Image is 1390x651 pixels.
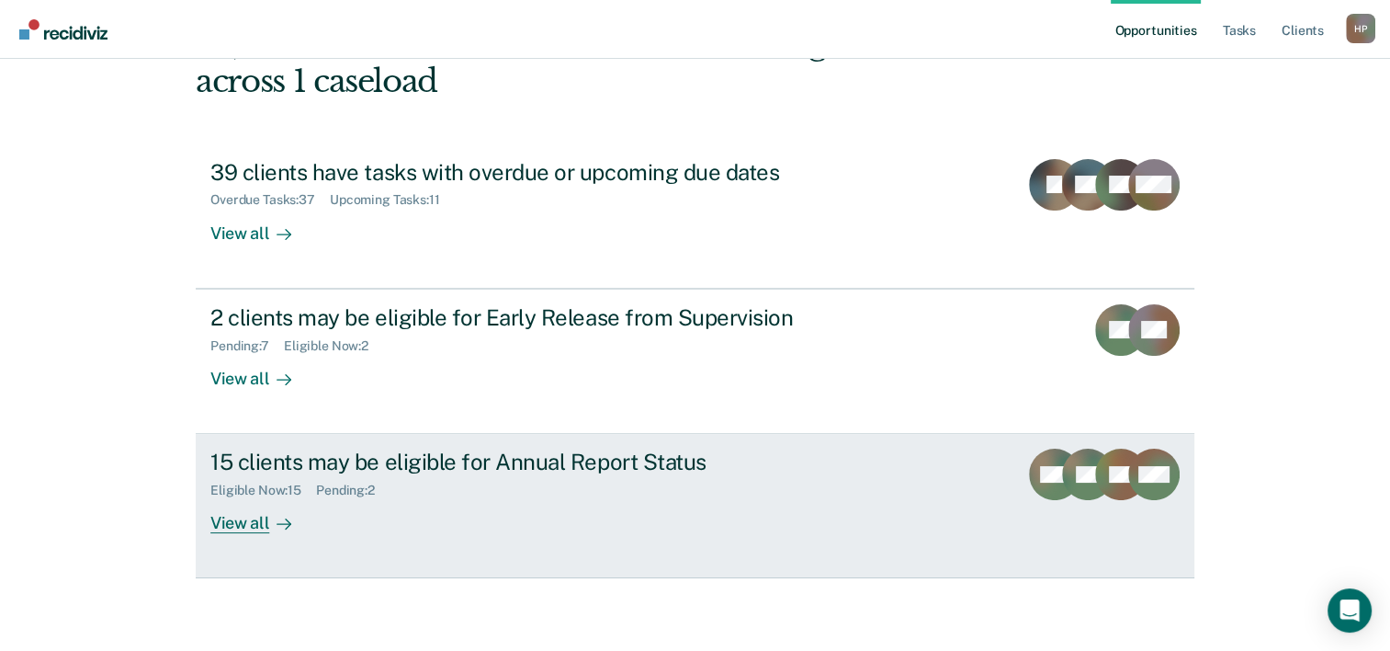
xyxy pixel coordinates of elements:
div: Eligible Now : 2 [284,338,383,354]
div: H P [1346,14,1375,43]
div: 2 clients may be eligible for Early Release from Supervision [210,304,855,331]
button: Profile dropdown button [1346,14,1375,43]
div: Overdue Tasks : 37 [210,192,330,208]
div: 15 clients may be eligible for Annual Report Status [210,449,855,475]
div: Open Intercom Messenger [1328,588,1372,633]
div: Hi, Hunter. We’ve found some outstanding items across 1 caseload [196,25,994,100]
a: 39 clients have tasks with overdue or upcoming due datesOverdue Tasks:37Upcoming Tasks:11View all [196,144,1194,289]
a: 15 clients may be eligible for Annual Report StatusEligible Now:15Pending:2View all [196,434,1194,578]
div: 39 clients have tasks with overdue or upcoming due dates [210,159,855,186]
div: Pending : 7 [210,338,284,354]
div: Eligible Now : 15 [210,483,316,498]
img: Recidiviz [19,19,107,40]
div: Upcoming Tasks : 11 [330,192,455,208]
div: View all [210,208,313,244]
div: View all [210,353,313,389]
div: Pending : 2 [316,483,390,498]
a: 2 clients may be eligible for Early Release from SupervisionPending:7Eligible Now:2View all [196,289,1194,434]
div: View all [210,498,313,534]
